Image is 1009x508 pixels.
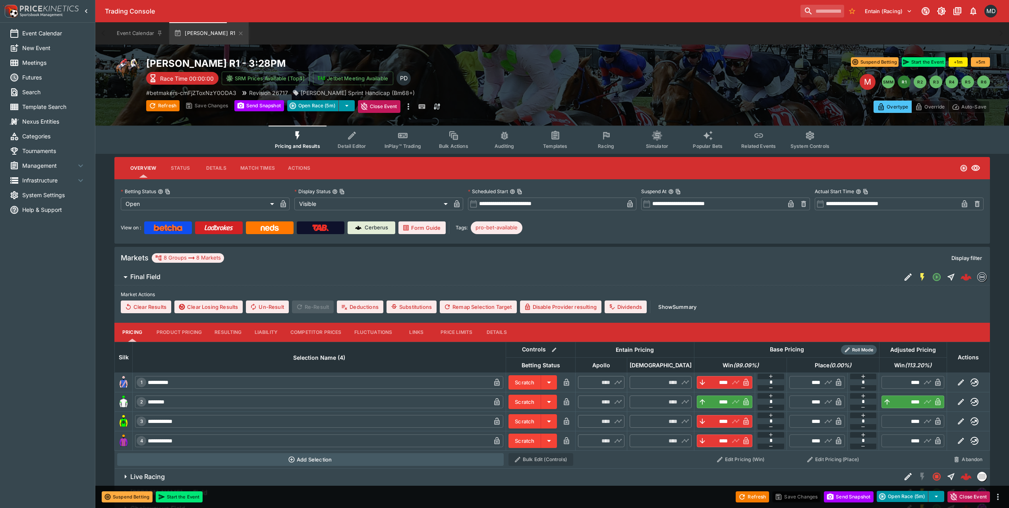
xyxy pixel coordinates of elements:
[249,89,288,97] p: Revision 26717
[139,438,145,444] span: 4
[510,189,515,194] button: Scheduled StartCopy To Clipboard
[932,472,941,481] svg: Closed
[846,5,858,17] button: No Bookmarks
[22,103,85,111] span: Template Search
[949,57,968,67] button: +1m
[508,453,573,466] button: Bulk Edit (Controls)
[114,269,901,285] button: Final Field
[387,301,437,313] button: Substitutions
[293,89,415,97] div: Newman Sprint Handicap (Bm68+)
[292,301,334,313] span: Re-Result
[767,345,807,355] div: Base Pricing
[115,342,133,372] th: Silk
[915,270,930,284] button: SGM Enabled
[902,57,945,67] button: Start the Event
[222,72,310,85] button: SRM Prices Available (Top4)
[22,44,85,52] span: New Event
[22,191,85,199] span: System Settings
[22,117,85,126] span: Nexus Entities
[355,225,361,231] img: Cerberus
[944,270,958,284] button: Straight
[294,198,450,210] div: Visible
[154,225,182,231] img: Betcha
[20,13,63,17] img: Sportsbook Management
[693,143,723,149] span: Popular Bets
[22,147,85,155] span: Tournaments
[22,58,85,67] span: Meetings
[130,273,160,281] h6: Final Field
[114,57,140,83] img: horse_racing.png
[898,76,910,88] button: R1
[162,159,198,178] button: Status
[284,353,354,363] span: Selection Name (4)
[365,224,388,232] p: Cerberus
[248,323,284,342] button: Liability
[121,253,149,262] h5: Markets
[112,22,168,45] button: Event Calendar
[934,4,949,18] button: Toggle light/dark mode
[549,345,559,355] button: Bulk edit
[114,485,901,500] button: [PERSON_NAME] vs Field
[598,143,614,149] span: Racing
[301,89,415,97] p: [PERSON_NAME] Sprint Handicap (Bm68+)
[668,189,674,194] button: Suspend AtCopy To Clipboard
[860,74,876,90] div: Edit Meeting
[918,4,933,18] button: Connected to PK
[978,273,986,281] img: betmakers
[246,301,288,313] button: Un-Result
[966,4,980,18] button: Notifications
[22,206,85,214] span: Help & Support
[121,289,984,301] label: Market Actions
[339,189,345,194] button: Copy To Clipboard
[829,361,851,370] em: ( 0.00 %)
[313,72,393,85] button: Jetbet Meeting Available
[117,453,504,466] button: Add Selection
[358,100,400,113] button: Close Event
[879,342,947,357] th: Adjusted Pricing
[398,323,434,342] button: Links
[506,342,576,357] th: Controls
[22,176,76,184] span: Infrastructure
[932,272,941,282] svg: Open
[806,361,860,370] span: Place(0.00%)
[22,161,76,170] span: Management
[234,100,284,111] button: Send Snapshot
[714,361,767,370] span: Win(99.09%)
[456,221,468,234] label: Tags:
[234,159,281,178] button: Match Times
[882,76,895,88] button: SMM
[971,57,990,67] button: +5m
[275,143,320,149] span: Pricing and Results
[121,221,141,234] label: View on :
[841,345,877,355] div: Show/hide Price Roll mode configuration.
[146,89,236,97] p: Copy To Clipboard
[287,100,355,111] div: split button
[208,323,248,342] button: Resulting
[874,101,990,113] div: Start From
[495,143,514,149] span: Auditing
[513,361,569,370] span: Betting Status
[977,472,987,481] div: liveracing
[961,471,972,482] div: 88552cc9-5077-4a32-8dd7-91d10621b655
[653,301,701,313] button: ShowSummary
[860,5,917,17] button: Select Tenant
[961,271,972,283] img: logo-cerberus--red.svg
[117,376,130,389] img: runner 1
[160,74,214,83] p: Race Time 00:00:00
[338,143,366,149] span: Detail Editor
[20,6,79,12] img: PriceKinetics
[675,189,681,194] button: Copy To Clipboard
[508,434,541,448] button: Scratch
[958,269,974,285] a: 4ff57944-7274-45ae-b468-09d38202a9d0
[156,491,203,502] button: Start the Event
[398,221,446,234] a: Form Guide
[508,375,541,390] button: Scratch
[914,76,926,88] button: R2
[697,453,785,466] button: Edit Pricing (Win)
[114,323,150,342] button: Pricing
[950,4,965,18] button: Documentation
[733,361,759,370] em: ( 99.09 %)
[944,469,958,484] button: Straight
[198,159,234,178] button: Details
[348,323,399,342] button: Fluctuations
